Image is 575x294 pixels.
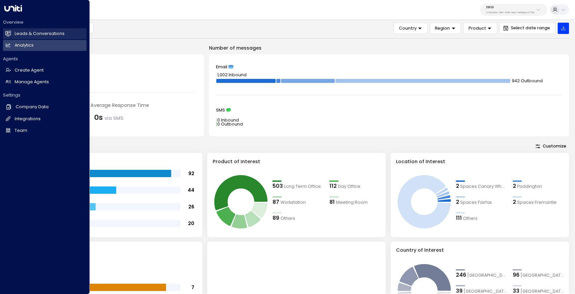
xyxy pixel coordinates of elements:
p: e92915cb-7661-49f5-9dc1-5c58aae37760 [486,11,534,14]
h2: Manage Agents [15,79,49,85]
a: Manage Agents [3,77,87,88]
h3: Range of Area [29,247,197,254]
div: 96 [513,271,519,279]
div: 89 [273,214,279,222]
span: United States of America [467,272,506,279]
div: 96United Kingdom [513,271,564,279]
span: Workstation [281,199,306,206]
a: Leads & Conversations [3,28,87,39]
h2: Overview [3,19,87,25]
div: 81 [329,198,335,206]
button: IWGe92915cb-7661-49f5-9dc1-5c58aae37760 [480,4,547,16]
button: Country [394,23,427,34]
span: Spaces Canary Wharf [460,183,506,190]
h3: Country of Interest [396,247,564,254]
h2: Team [15,128,27,134]
div: 2 [513,182,516,190]
a: Analytics [3,40,87,51]
div: 111Others [456,214,507,222]
tspan: 0 Inbound [217,118,239,123]
div: 246United States of America [456,271,507,279]
span: Meeting Room [336,199,368,206]
span: Email [216,65,227,69]
p: Number of messages [209,45,569,52]
p: IWG [486,5,534,9]
span: Spaces Fairfax [460,199,492,206]
div: 246 [456,271,466,279]
a: Team [3,125,87,136]
h2: Leads & Conversations [15,31,65,37]
tspan: 942 Outbound [512,78,543,84]
span: Others [463,215,478,222]
span: Long Term Office [284,183,321,190]
tspan: 0 Outbound [217,122,243,127]
div: 89Others [273,214,323,222]
span: Paddington [517,183,542,190]
a: Integrations [3,114,87,125]
tspan: 1,002 Inbound [217,72,247,78]
h2: Analytics [15,42,34,49]
button: Customize [533,142,569,150]
div: 2 [513,198,516,206]
div: 87Workstation [273,198,323,206]
div: 2 [456,182,459,190]
div: 112Day Office [329,182,380,190]
a: Company Data [3,101,87,113]
span: Country [399,25,417,31]
h2: Integrations [15,116,41,122]
button: Select date range [499,23,555,34]
h3: Location of Interest [396,158,564,165]
span: Select date range [511,26,550,30]
span: Region [435,25,450,31]
button: Product [463,23,497,34]
a: Create Agent [3,65,87,76]
tspan: 26 [188,203,194,210]
div: 111 [456,214,462,222]
h2: Company Data [16,104,49,110]
tspan: 20 [188,220,194,227]
h2: Settings [3,92,87,98]
div: 0s [94,112,123,123]
h2: Agents [3,56,87,62]
p: Engagement Metrics [24,45,204,52]
div: 87 [273,198,279,206]
div: Number of Inquiries [31,62,197,69]
button: Region [430,23,461,34]
tspan: 44 [188,187,194,193]
span: via SMS [104,115,123,122]
h3: Product of Interest [213,158,380,165]
div: 503 [273,182,283,190]
span: Spaces Fremantle [517,199,557,206]
div: 2 [456,198,459,206]
div: 112 [329,182,337,190]
span: Day Office [338,183,360,190]
div: 503Long Term Office [273,182,323,190]
div: 2Spaces Fairfax [456,198,507,206]
h3: Range of Team Size [29,158,197,165]
span: Others [281,215,295,222]
div: 2Paddington [513,182,564,190]
span: United Kingdom [520,272,563,279]
span: Product [469,25,486,31]
div: 81Meeting Room [329,198,380,206]
div: Sales concierge agent's Average Response Time [31,102,197,109]
tspan: 92 [188,170,194,177]
tspan: 7 [191,284,194,291]
div: SMS [216,108,562,113]
div: 2Spaces Fremantle [513,198,564,206]
div: 2Spaces Canary Wharf [456,182,507,190]
h2: Create Agent [15,67,44,74]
